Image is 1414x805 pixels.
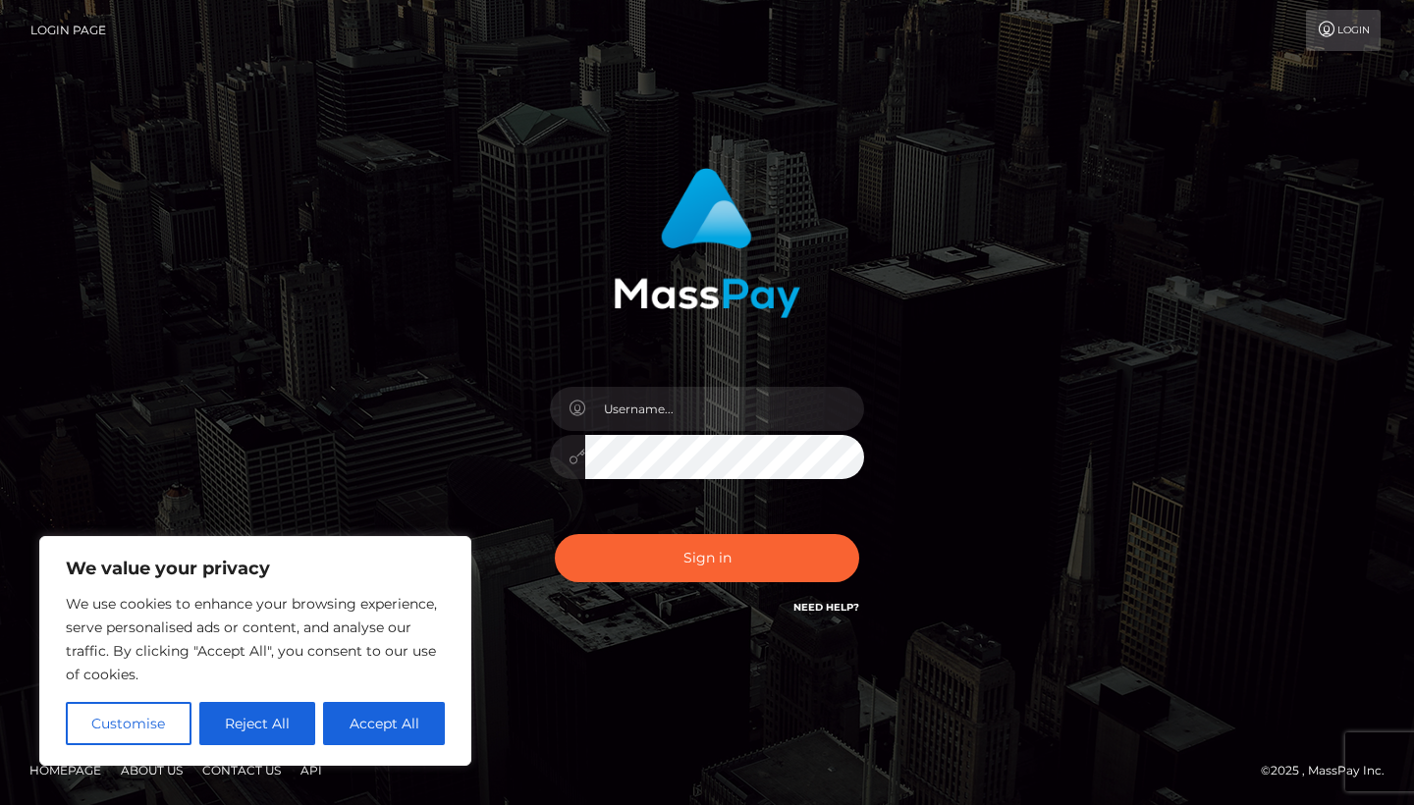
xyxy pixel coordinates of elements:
[30,10,106,51] a: Login Page
[113,755,190,785] a: About Us
[66,702,191,745] button: Customise
[614,168,800,318] img: MassPay Login
[199,702,316,745] button: Reject All
[793,601,859,614] a: Need Help?
[194,755,289,785] a: Contact Us
[323,702,445,745] button: Accept All
[66,557,445,580] p: We value your privacy
[39,536,471,766] div: We value your privacy
[555,534,859,582] button: Sign in
[22,755,109,785] a: Homepage
[1306,10,1381,51] a: Login
[293,755,330,785] a: API
[66,592,445,686] p: We use cookies to enhance your browsing experience, serve personalised ads or content, and analys...
[1261,760,1399,781] div: © 2025 , MassPay Inc.
[585,387,864,431] input: Username...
